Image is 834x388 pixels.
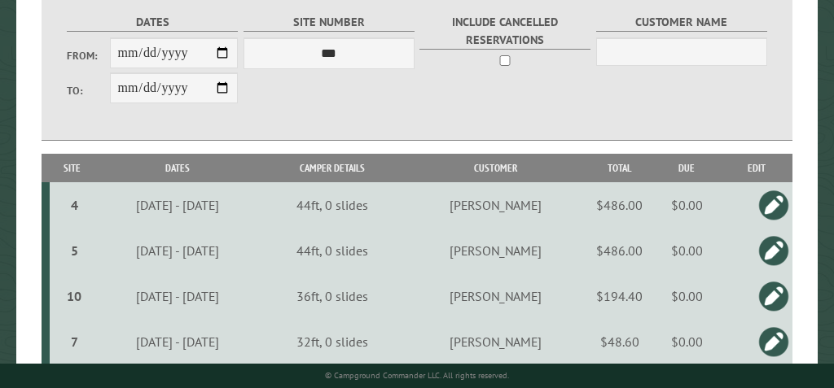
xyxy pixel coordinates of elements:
td: 32ft, 0 slides [260,319,404,364]
th: Total [587,154,652,182]
small: © Campground Commander LLC. All rights reserved. [325,370,509,381]
th: Customer [405,154,587,182]
td: $0.00 [652,182,722,228]
div: [DATE] - [DATE] [97,288,257,304]
div: 7 [56,334,92,350]
th: Camper Details [260,154,404,182]
td: $0.00 [652,319,722,364]
td: 44ft, 0 slides [260,182,404,228]
td: $194.40 [587,273,652,319]
td: 36ft, 0 slides [260,273,404,319]
th: Due [652,154,722,182]
th: Edit [722,154,792,182]
div: 5 [56,242,92,259]
label: Site Number [244,13,415,32]
td: [PERSON_NAME] [405,182,587,228]
div: 4 [56,197,92,213]
div: 10 [56,288,92,304]
div: [DATE] - [DATE] [97,242,257,259]
td: [PERSON_NAME] [405,228,587,273]
td: [PERSON_NAME] [405,273,587,319]
label: Include Cancelled Reservations [419,13,590,49]
label: Customer Name [596,13,767,32]
label: From: [67,48,110,63]
td: 44ft, 0 slides [260,228,404,273]
td: [PERSON_NAME] [405,319,587,364]
td: $0.00 [652,273,722,319]
td: $486.00 [587,182,652,228]
label: Dates [67,13,238,32]
td: $0.00 [652,228,722,273]
td: $48.60 [587,319,652,364]
label: To: [67,83,110,98]
th: Dates [94,154,260,182]
th: Site [50,154,94,182]
div: [DATE] - [DATE] [97,197,257,213]
div: [DATE] - [DATE] [97,334,257,350]
td: $486.00 [587,228,652,273]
